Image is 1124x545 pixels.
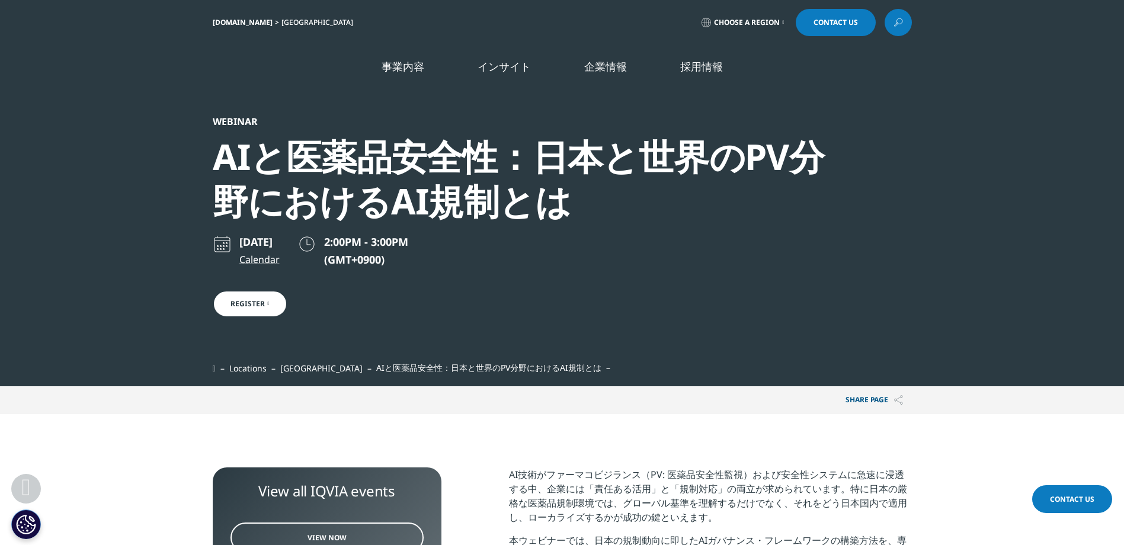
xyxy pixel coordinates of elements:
[382,59,424,74] a: 事業内容
[837,386,912,414] button: Share PAGEShare PAGE
[280,363,363,374] a: [GEOGRAPHIC_DATA]
[229,363,267,374] a: Locations
[11,509,41,539] button: Cookie 設定
[714,18,780,27] span: Choose a Region
[281,18,358,27] div: [GEOGRAPHIC_DATA]
[213,134,848,223] div: AIと医薬品安全性：日本と世界のPV分野におけるAI規制とは
[308,533,347,543] span: View Now
[894,395,903,405] img: Share PAGE
[230,482,424,500] div: View all IQVIA events
[680,59,723,74] a: 採用情報
[213,235,232,254] img: calendar
[796,9,876,36] a: Contact Us
[324,252,408,267] p: (GMT+0900)
[1032,485,1112,513] a: Contact Us
[814,19,858,26] span: Contact Us
[213,290,287,318] a: Register
[213,116,848,127] div: Webinar
[324,235,408,249] span: 2:00PM - 3:00PM
[837,386,912,414] p: Share PAGE
[478,59,531,74] a: インサイト
[312,41,912,98] nav: Primary
[376,362,601,373] span: AIと医薬品安全性：日本と世界のPV分野におけるAI規制とは
[1050,494,1094,504] span: Contact Us
[239,252,280,267] a: Calendar
[213,17,273,27] a: [DOMAIN_NAME]
[297,235,316,254] img: clock
[509,467,912,533] p: AI技術がファーマコビジランス（PV: 医薬品安全性監視）および安全性システムに急速に浸透する中、企業には「責任ある活用」と「規制対応」の両立が求められています。特に日本の厳格な医薬品規制環境で...
[584,59,627,74] a: 企業情報
[239,235,280,249] p: [DATE]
